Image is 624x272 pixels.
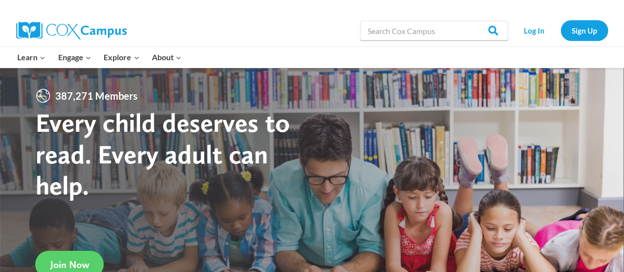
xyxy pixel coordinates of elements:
[104,51,139,64] span: Explore
[561,20,608,40] a: Sign Up
[36,107,290,201] strong: Every child deserves to read. Every adult can help.
[360,21,508,40] input: Search Cox Campus
[11,47,188,68] nav: Primary Navigation
[513,20,556,40] a: Log In
[58,51,91,64] span: Engage
[51,88,142,104] span: 387,271 Members
[50,259,89,271] span: Join Now
[513,20,608,40] nav: Secondary Navigation
[17,51,45,64] span: Learn
[152,51,182,64] span: About
[16,22,127,39] img: Cox Campus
